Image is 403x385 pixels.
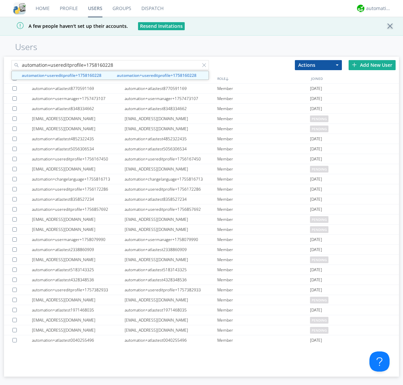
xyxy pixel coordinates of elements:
span: [DATE] [310,174,322,184]
span: [DATE] [310,235,322,245]
div: automation+atlastest8358527234 [125,194,217,204]
div: automation+changelanguage+1755816713 [125,174,217,184]
img: d2d01cd9b4174d08988066c6d424eccd [357,5,364,12]
div: automation+atlastest8770591169 [32,84,125,93]
div: [EMAIL_ADDRESS][DOMAIN_NAME] [125,295,217,305]
div: Member [217,285,310,295]
div: Member [217,225,310,234]
a: automation+atlastest4852322435automation+atlastest4852322435Member[DATE] [4,134,399,144]
div: automation+usermanager+1757473107 [125,94,217,103]
div: Member [217,184,310,194]
div: automation+atlastest8348334662 [32,104,125,113]
span: [DATE] [310,144,322,154]
span: [DATE] [310,94,322,104]
img: cddb5a64eb264b2086981ab96f4c1ba7 [13,2,26,14]
div: Member [217,114,310,124]
div: [EMAIL_ADDRESS][DOMAIN_NAME] [32,325,125,335]
div: Member [217,245,310,254]
span: [DATE] [310,154,322,164]
a: [EMAIL_ADDRESS][DOMAIN_NAME][EMAIL_ADDRESS][DOMAIN_NAME]Memberpending [4,255,399,265]
div: automation+usermanager+1757473107 [32,94,125,103]
a: [EMAIL_ADDRESS][DOMAIN_NAME][EMAIL_ADDRESS][DOMAIN_NAME]Memberpending [4,295,399,305]
div: [EMAIL_ADDRESS][DOMAIN_NAME] [32,214,125,224]
a: automation+atlastest8770591169automation+atlastest8770591169Member[DATE] [4,84,399,94]
span: [DATE] [310,104,322,114]
span: [DATE] [310,335,322,345]
a: automation+atlastest4328348536automation+atlastest4328348536Member[DATE] [4,275,399,285]
div: [EMAIL_ADDRESS][DOMAIN_NAME] [125,124,217,134]
div: Member [217,325,310,335]
div: automation+usereditprofile+1757382933 [32,285,125,295]
div: Member [217,94,310,103]
a: [EMAIL_ADDRESS][DOMAIN_NAME][EMAIL_ADDRESS][DOMAIN_NAME]Memberpending [4,114,399,124]
div: automation+usermanager+1758079990 [125,235,217,244]
span: pending [310,226,328,233]
div: Member [217,295,310,305]
a: automation+atlastest1971468035automation+atlastest1971468035Member[DATE] [4,305,399,315]
a: [EMAIL_ADDRESS][DOMAIN_NAME][EMAIL_ADDRESS][DOMAIN_NAME]Memberpending [4,225,399,235]
span: pending [310,297,328,303]
span: [DATE] [310,305,322,315]
iframe: Toggle Customer Support [369,351,390,372]
div: automation+atlastest4328348536 [32,275,125,285]
div: automation+atlastest8348334662 [125,104,217,113]
a: automation+usereditprofile+1757382933automation+usereditprofile+1757382933Member[DATE] [4,285,399,295]
a: automation+atlastest5056306534automation+atlastest5056306534Member[DATE] [4,144,399,154]
span: pending [310,216,328,223]
div: Member [217,235,310,244]
div: automation+atlastest2338860909 [32,245,125,254]
div: automation+atlastest5056306534 [32,144,125,154]
span: pending [310,327,328,334]
div: Member [217,144,310,154]
div: Member [217,315,310,325]
span: [DATE] [310,184,322,194]
div: [EMAIL_ADDRESS][DOMAIN_NAME] [125,255,217,264]
span: pending [310,126,328,132]
div: [EMAIL_ADDRESS][DOMAIN_NAME] [32,124,125,134]
div: automation+atlastest4852322435 [125,134,217,144]
span: [DATE] [310,134,322,144]
a: automation+usereditprofile+1756857692automation+usereditprofile+1756857692Member[DATE] [4,204,399,214]
div: automation+atlastest4852322435 [32,134,125,144]
div: Member [217,134,310,144]
span: [DATE] [310,245,322,255]
div: Member [217,214,310,224]
div: automation+usereditprofile+1756172286 [32,184,125,194]
span: [DATE] [310,285,322,295]
div: automation+atlastest1971468035 [32,305,125,315]
div: Member [217,194,310,204]
div: [EMAIL_ADDRESS][DOMAIN_NAME] [32,225,125,234]
div: Member [217,124,310,134]
a: automation+usereditprofile+1756167450automation+usereditprofile+1756167450Member[DATE] [4,154,399,164]
div: automation+usermanager+1758079990 [32,235,125,244]
span: [DATE] [310,265,322,275]
div: Member [217,104,310,113]
div: automation+atlastest2338860909 [125,245,217,254]
div: Member [217,255,310,264]
div: [EMAIL_ADDRESS][DOMAIN_NAME] [32,164,125,174]
div: JOINED [309,74,403,83]
div: automation+atlastest5056306534 [125,144,217,154]
img: plus.svg [352,62,357,67]
button: Resend Invitations [138,22,185,30]
div: automation+atlastest5183143325 [32,265,125,275]
div: Member [217,265,310,275]
a: automation+changelanguage+1755816713automation+changelanguage+1755816713Member[DATE] [4,174,399,184]
div: [EMAIL_ADDRESS][DOMAIN_NAME] [125,325,217,335]
a: [EMAIL_ADDRESS][DOMAIN_NAME][EMAIL_ADDRESS][DOMAIN_NAME]Memberpending [4,315,399,325]
div: [EMAIL_ADDRESS][DOMAIN_NAME] [125,315,217,325]
span: pending [310,256,328,263]
div: Member [217,174,310,184]
div: [EMAIL_ADDRESS][DOMAIN_NAME] [125,164,217,174]
a: [EMAIL_ADDRESS][DOMAIN_NAME][EMAIL_ADDRESS][DOMAIN_NAME]Memberpending [4,164,399,174]
div: Member [217,305,310,315]
a: automation+usereditprofile+1756172286automation+usereditprofile+1756172286Member[DATE] [4,184,399,194]
a: automation+atlastest2338860909automation+atlastest2338860909Member[DATE] [4,245,399,255]
a: automation+atlastest8358527234automation+atlastest8358527234Member[DATE] [4,194,399,204]
div: automation+atlastest1971468035 [125,305,217,315]
div: automation+usereditprofile+1756857692 [125,204,217,214]
div: ROLE [216,74,309,83]
div: automation+changelanguage+1755816713 [32,174,125,184]
div: automation+usereditprofile+1756167450 [32,154,125,164]
a: [EMAIL_ADDRESS][DOMAIN_NAME][EMAIL_ADDRESS][DOMAIN_NAME]Memberpending [4,214,399,225]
